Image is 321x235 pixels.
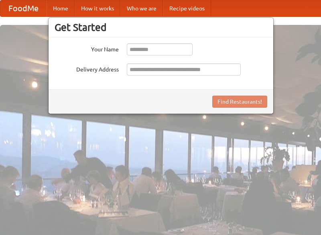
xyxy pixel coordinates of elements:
a: How it works [75,0,120,16]
a: Recipe videos [163,0,211,16]
label: Your Name [55,43,119,53]
a: Home [47,0,75,16]
a: FoodMe [0,0,47,16]
h3: Get Started [55,21,267,33]
label: Delivery Address [55,63,119,74]
a: Who we are [120,0,163,16]
button: Find Restaurants! [212,96,267,108]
